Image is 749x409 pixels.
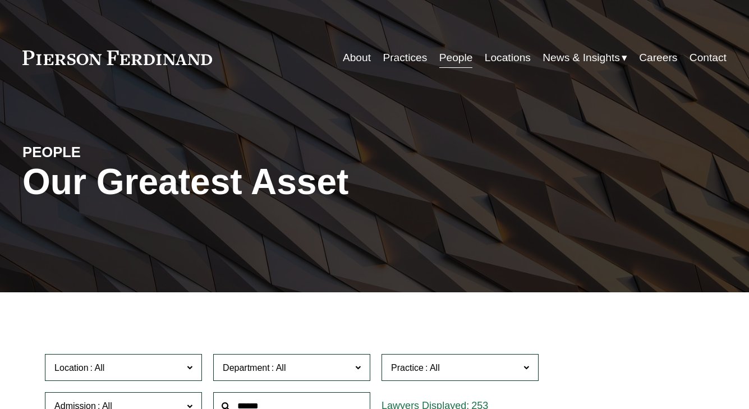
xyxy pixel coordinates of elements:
a: About [343,47,371,68]
a: Practices [383,47,427,68]
a: Contact [690,47,727,68]
a: folder dropdown [543,47,627,68]
a: Careers [639,47,677,68]
h4: PEOPLE [22,143,199,162]
span: Location [54,363,89,373]
h1: Our Greatest Asset [22,162,492,203]
a: Locations [485,47,531,68]
span: Department [223,363,270,373]
span: News & Insights [543,48,620,68]
span: Practice [391,363,424,373]
a: People [439,47,473,68]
